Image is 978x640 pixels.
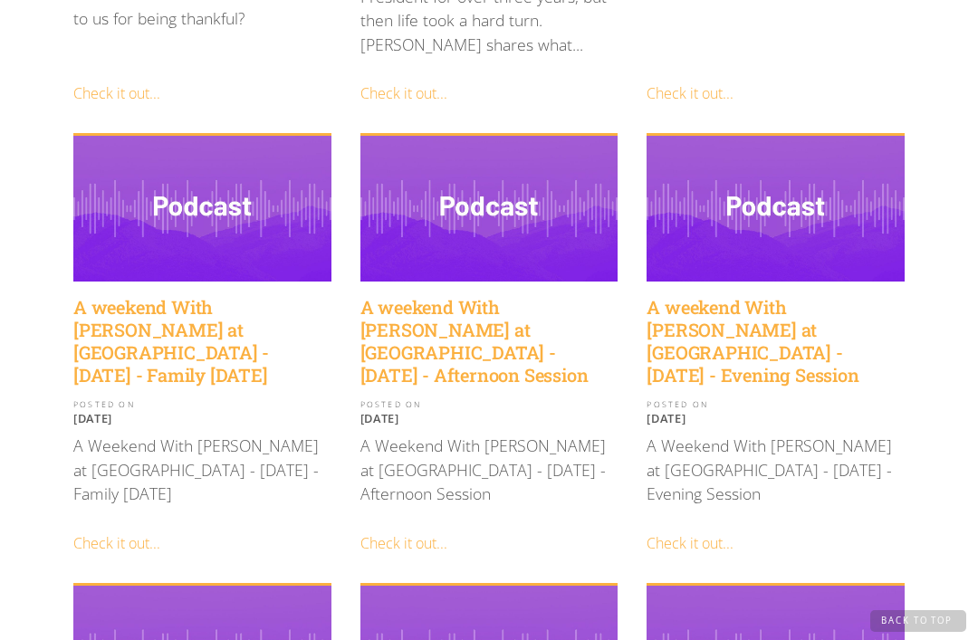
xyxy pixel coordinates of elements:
[360,411,618,425] p: [DATE]
[360,83,447,103] a: Check it out...
[647,434,905,505] p: A Weekend With [PERSON_NAME] at [GEOGRAPHIC_DATA] - [DATE] - Evening Session
[73,401,331,409] div: POSTED ON
[73,411,331,425] p: [DATE]
[360,136,618,281] img: A weekend With Peter Jackson at UChurch - April 22 2023 - Afternoon Session
[647,401,905,409] div: POSTED ON
[73,83,160,103] a: Check it out...
[647,411,905,425] p: [DATE]
[647,136,905,281] img: A weekend With Peter Jackson at UChurch - April 21 2023 - Evening Session
[360,533,447,553] a: Check it out...
[647,83,733,103] a: Check it out...
[870,610,966,632] a: Back to Top
[73,296,331,387] a: A weekend With [PERSON_NAME] at [GEOGRAPHIC_DATA] - [DATE] - Family [DATE]
[73,136,331,281] img: A weekend With Peter Jackson at UChurch - April 23 2023 - Family Sunday
[647,296,905,387] a: A weekend With [PERSON_NAME] at [GEOGRAPHIC_DATA] - [DATE] - Evening Session
[73,533,160,553] a: Check it out...
[360,401,618,409] div: POSTED ON
[73,434,331,505] p: A Weekend With [PERSON_NAME] at [GEOGRAPHIC_DATA] - [DATE] - Family [DATE]
[647,533,733,553] a: Check it out...
[360,296,618,387] a: A weekend With [PERSON_NAME] at [GEOGRAPHIC_DATA] - [DATE] - Afternoon Session
[360,434,618,505] p: A Weekend With [PERSON_NAME] at [GEOGRAPHIC_DATA] - [DATE] - Afternoon Session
